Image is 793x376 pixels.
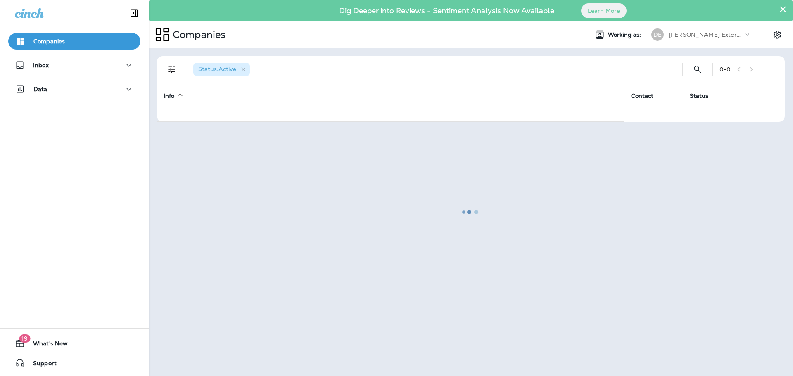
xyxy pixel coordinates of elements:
button: Inbox [8,57,140,73]
span: What's New [25,340,68,350]
p: Dig Deeper into Reviews - Sentiment Analysis Now Available [315,9,578,12]
p: [PERSON_NAME] Exterminating [669,31,743,38]
button: Close [779,2,787,16]
span: Working as: [608,31,643,38]
span: 19 [19,334,30,343]
span: Support [25,360,57,370]
button: Settings [770,27,785,42]
p: Data [33,86,47,92]
button: Support [8,355,140,371]
button: Learn More [581,3,627,18]
div: DE [651,28,664,41]
button: Companies [8,33,140,50]
p: Companies [169,28,226,41]
button: Data [8,81,140,97]
button: 19What's New [8,335,140,352]
p: Inbox [33,62,49,69]
button: Collapse Sidebar [123,5,146,21]
p: Companies [33,38,65,45]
